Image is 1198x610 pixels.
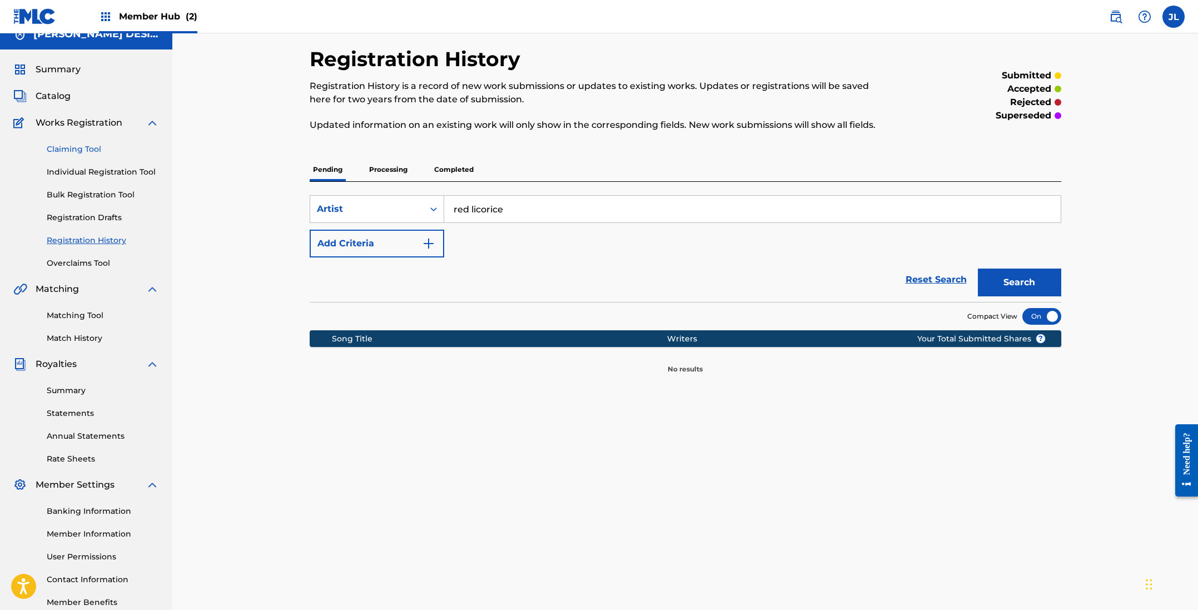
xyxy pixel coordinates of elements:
img: Top Rightsholders [99,10,112,23]
a: SummarySummary [13,63,81,76]
a: Registration History [47,235,159,246]
span: Catalog [36,90,71,103]
p: rejected [1010,96,1051,109]
iframe: Resource Center [1167,414,1198,506]
p: Registration History is a record of new work submissions or updates to existing works. Updates or... [310,80,888,106]
a: Overclaims Tool [47,257,159,269]
p: accepted [1007,82,1051,96]
img: Accounts [13,28,27,41]
div: Help [1134,6,1156,28]
img: Works Registration [13,116,28,130]
a: Registration Drafts [47,212,159,224]
p: submitted [1002,69,1051,82]
p: Completed [431,158,477,181]
p: Processing [366,158,411,181]
div: Writers [667,333,953,345]
a: Member Benefits [47,597,159,608]
img: expand [146,358,159,371]
a: Individual Registration Tool [47,166,159,178]
a: Claiming Tool [47,143,159,155]
span: Summary [36,63,81,76]
img: search [1109,10,1122,23]
div: User Menu [1162,6,1185,28]
span: Royalties [36,358,77,371]
span: (2) [186,11,197,22]
a: User Permissions [47,551,159,563]
p: Updated information on an existing work will only show in the corresponding fields. New work subm... [310,118,888,132]
span: Member Hub [119,10,197,23]
a: Member Information [47,528,159,540]
p: Pending [310,158,346,181]
span: Your Total Submitted Shares [917,333,1046,345]
img: 9d2ae6d4665cec9f34b9.svg [422,237,435,250]
img: Catalog [13,90,27,103]
a: Reset Search [900,267,972,292]
a: Match History [47,333,159,344]
a: CatalogCatalog [13,90,71,103]
span: ? [1036,334,1045,343]
a: Matching Tool [47,310,159,321]
a: Annual Statements [47,430,159,442]
img: Matching [13,282,27,296]
img: Royalties [13,358,27,371]
button: Add Criteria [310,230,444,257]
a: Banking Information [47,505,159,517]
a: Statements [47,408,159,419]
img: help [1138,10,1151,23]
p: superseded [996,109,1051,122]
h5: JARED LOGAN DESIGNEE [33,28,159,41]
span: Matching [36,282,79,296]
div: Song Title [332,333,667,345]
span: Compact View [967,311,1017,321]
img: expand [146,478,159,492]
form: Search Form [310,195,1061,302]
div: Drag [1146,568,1152,601]
a: Public Search [1105,6,1127,28]
span: Works Registration [36,116,122,130]
button: Search [978,269,1061,296]
img: expand [146,116,159,130]
iframe: Chat Widget [1142,557,1198,610]
a: Rate Sheets [47,453,159,465]
a: Summary [47,385,159,396]
p: No results [668,351,703,374]
a: Contact Information [47,574,159,586]
div: Artist [317,202,417,216]
h2: Registration History [310,47,526,72]
img: Member Settings [13,478,27,492]
span: Member Settings [36,478,115,492]
a: Bulk Registration Tool [47,189,159,201]
img: MLC Logo [13,8,56,24]
img: expand [146,282,159,296]
img: Summary [13,63,27,76]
